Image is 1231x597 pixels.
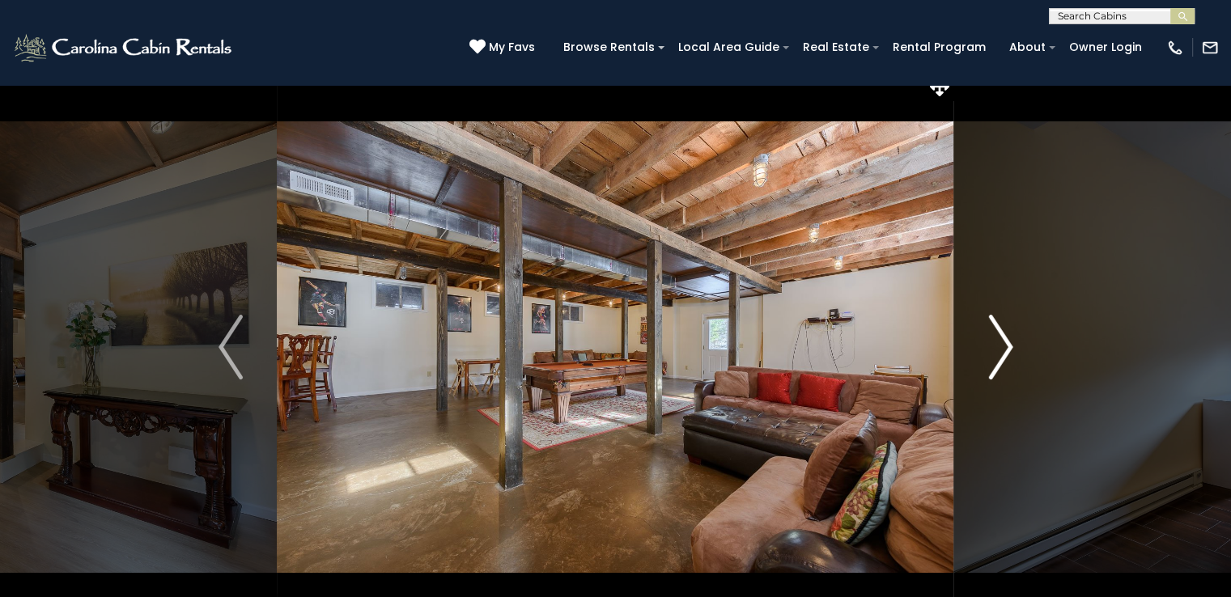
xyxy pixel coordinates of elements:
[1166,39,1184,57] img: phone-regular-white.png
[670,35,787,60] a: Local Area Guide
[219,315,243,379] img: arrow
[1001,35,1054,60] a: About
[1061,35,1150,60] a: Owner Login
[1201,39,1219,57] img: mail-regular-white.png
[12,32,236,64] img: White-1-2.png
[885,35,994,60] a: Rental Program
[988,315,1012,379] img: arrow
[555,35,663,60] a: Browse Rentals
[795,35,877,60] a: Real Estate
[489,39,535,56] span: My Favs
[469,39,539,57] a: My Favs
